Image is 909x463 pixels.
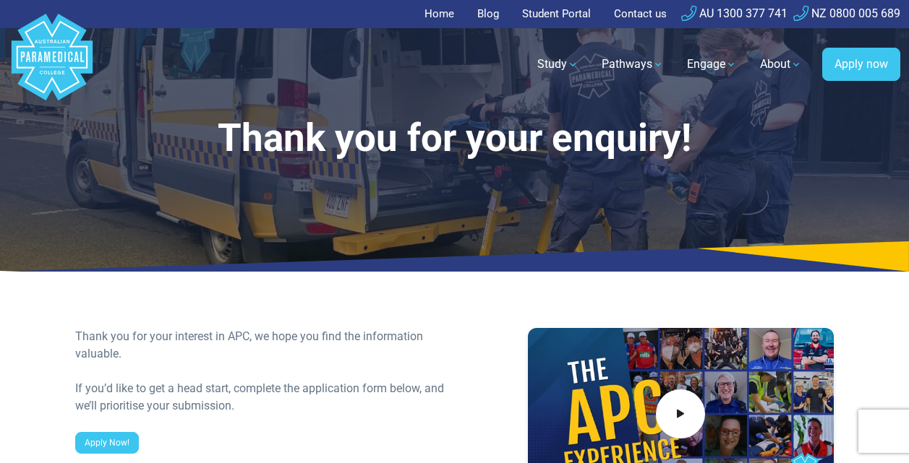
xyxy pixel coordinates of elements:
a: Study [529,44,587,85]
div: If you’d like to get a head start, complete the application form below, and we’ll prioritise your... [75,380,445,415]
div: Thank you for your interest in APC, we hope you find the information valuable. [75,328,445,363]
a: Pathways [593,44,673,85]
a: Apply Now! [75,432,139,454]
a: Engage [678,44,746,85]
a: Australian Paramedical College [9,28,95,101]
a: Apply now [822,48,900,81]
h1: Thank you for your enquiry! [75,116,833,161]
a: About [751,44,811,85]
a: NZ 0800 005 689 [793,7,900,20]
a: AU 1300 377 741 [681,7,788,20]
